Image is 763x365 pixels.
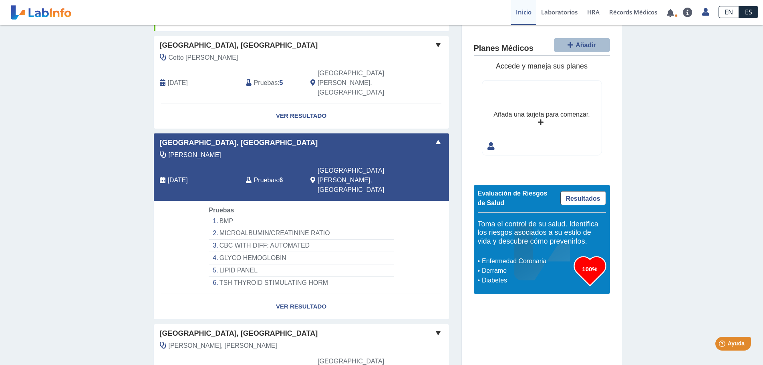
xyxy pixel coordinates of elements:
li: GLYCO HEMOGLOBIN [209,252,393,264]
span: San Juan, PR [318,69,406,97]
li: LIPID PANEL [209,264,393,277]
a: Resultados [560,191,606,205]
span: San Juan, PR [318,166,406,195]
span: Accede y maneja sus planes [496,62,588,70]
li: CBC WITH DIFF: AUTOMATED [209,240,393,252]
span: Gutierrez, Madeleine [169,150,221,160]
h3: 100% [574,264,606,274]
iframe: Help widget launcher [692,334,754,356]
span: Pruebas [254,175,278,185]
span: 2025-09-03 [168,78,188,88]
b: 5 [280,79,283,86]
li: TSH THYROID STIMULATING HORM [209,277,393,289]
span: 2025-08-21 [168,175,188,185]
a: EN [719,6,739,18]
span: Añadir [576,42,596,48]
li: Diabetes [480,276,574,285]
b: 6 [280,177,283,184]
a: ES [739,6,758,18]
li: Enfermedad Coronaria [480,256,574,266]
span: [GEOGRAPHIC_DATA], [GEOGRAPHIC_DATA] [160,137,318,148]
span: Cotto Oyola, Wilma [169,53,238,63]
span: Pruebas [209,207,234,214]
span: Zaragoza Cruz, Pedro [169,341,277,351]
div: : [240,166,304,195]
button: Añadir [554,38,610,52]
li: Derrame [480,266,574,276]
li: BMP [209,215,393,228]
a: Ver Resultado [154,294,449,319]
h4: Planes Médicos [474,44,533,53]
span: Pruebas [254,78,278,88]
span: HRA [587,8,600,16]
span: [GEOGRAPHIC_DATA], [GEOGRAPHIC_DATA] [160,40,318,51]
div: Añada una tarjeta para comenzar. [493,110,590,119]
span: [GEOGRAPHIC_DATA], [GEOGRAPHIC_DATA] [160,328,318,339]
h5: Toma el control de su salud. Identifica los riesgos asociados a su estilo de vida y descubre cómo... [478,220,606,246]
li: MICROALBUMIN/CREATININE RATIO [209,227,393,240]
span: Evaluación de Riesgos de Salud [478,190,548,206]
a: Ver Resultado [154,103,449,129]
div: : [240,69,304,97]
